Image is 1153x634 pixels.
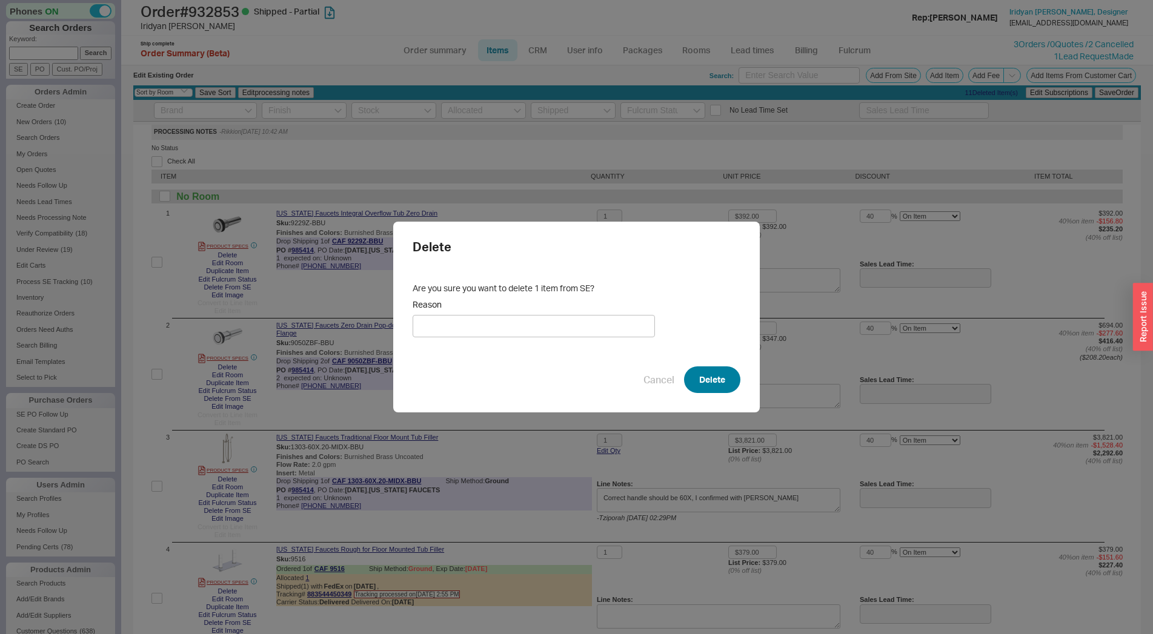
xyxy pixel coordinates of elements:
[413,241,740,253] h2: Delete
[643,373,674,386] button: Cancel
[413,299,655,310] span: Reason
[413,315,655,337] input: Reason
[413,282,740,337] div: Are you sure you want to delete 1 item from SE?
[684,366,740,393] button: Delete
[699,372,725,387] span: Delete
